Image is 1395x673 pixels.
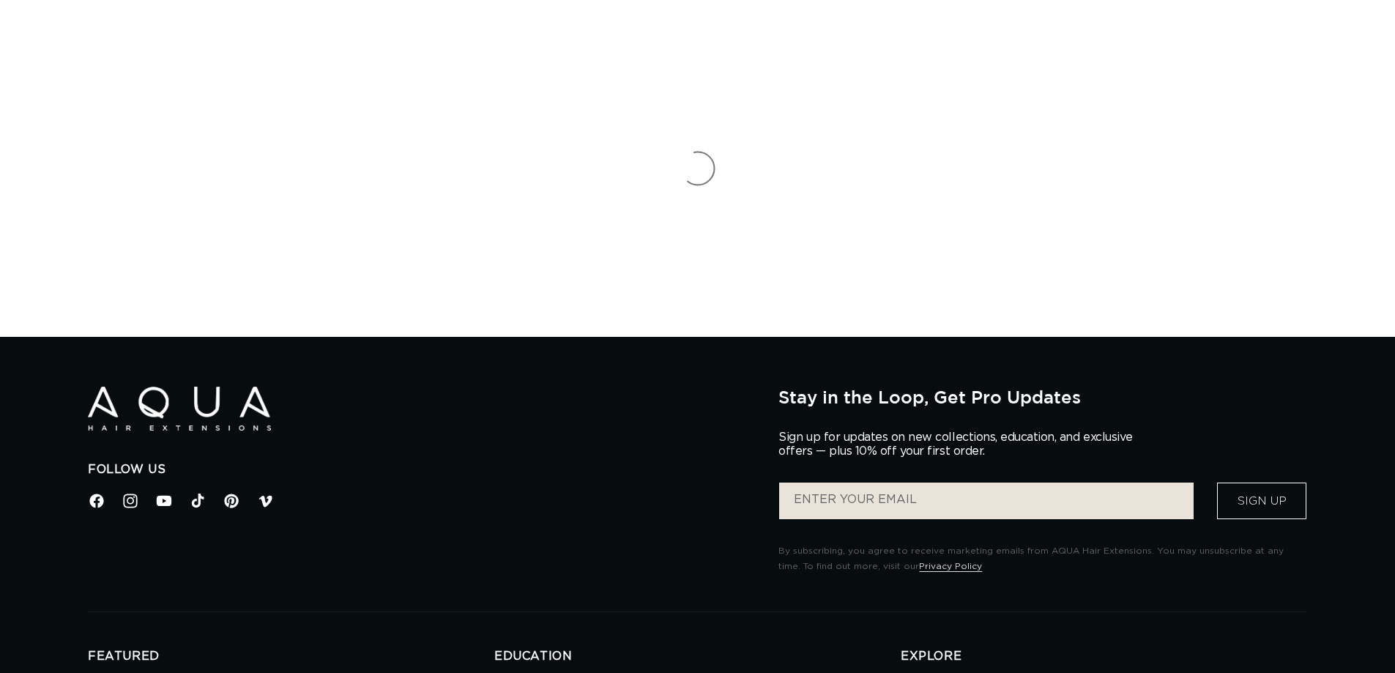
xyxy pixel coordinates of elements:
[778,431,1145,458] p: Sign up for updates on new collections, education, and exclusive offers — plus 10% off your first...
[778,543,1307,575] p: By subscribing, you agree to receive marketing emails from AQUA Hair Extensions. You may unsubscr...
[88,462,756,477] h2: Follow Us
[88,387,271,431] img: Aqua Hair Extensions
[901,649,1307,664] h2: EXPLORE
[88,649,494,664] h2: FEATURED
[1217,483,1306,519] button: Sign Up
[919,562,982,570] a: Privacy Policy
[779,483,1194,519] input: ENTER YOUR EMAIL
[778,387,1307,407] h2: Stay in the Loop, Get Pro Updates
[494,649,901,664] h2: EDUCATION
